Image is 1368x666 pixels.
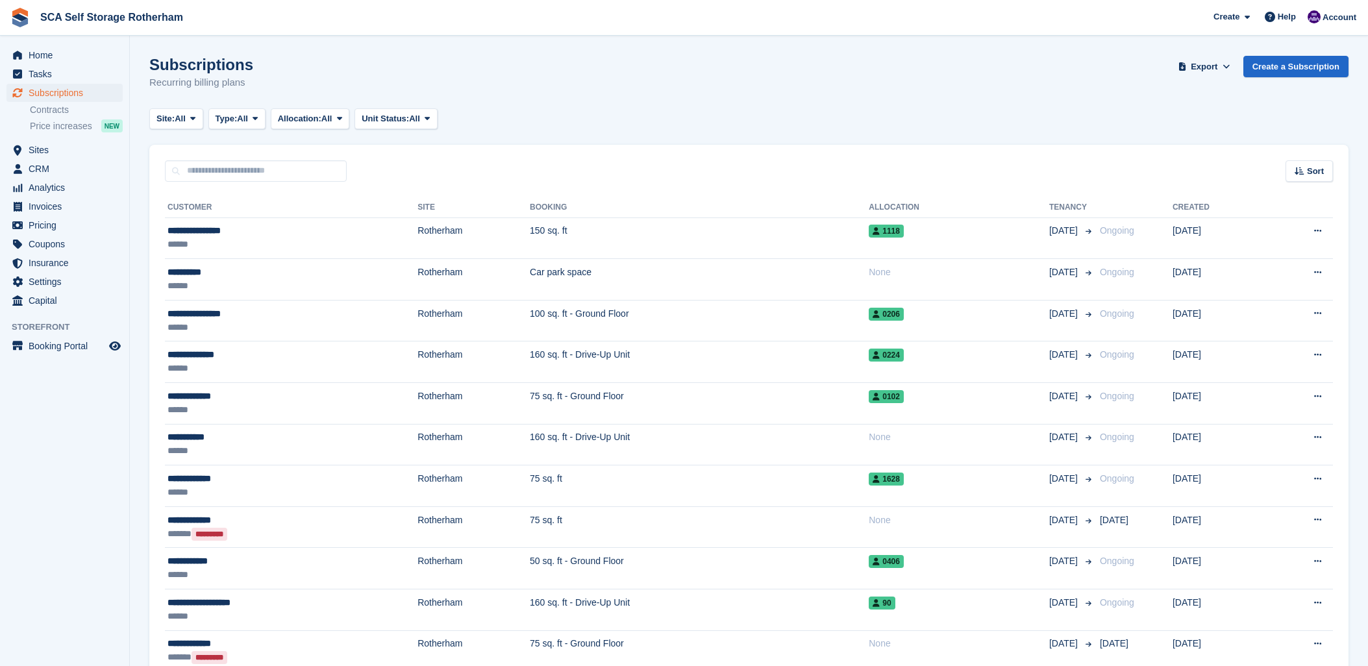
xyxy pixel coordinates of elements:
[6,337,123,355] a: menu
[1049,389,1080,403] span: [DATE]
[1278,10,1296,23] span: Help
[101,119,123,132] div: NEW
[1213,10,1239,23] span: Create
[1049,265,1080,279] span: [DATE]
[1173,197,1265,218] th: Created
[1100,515,1128,525] span: [DATE]
[6,291,123,310] a: menu
[149,56,253,73] h1: Subscriptions
[6,179,123,197] a: menu
[237,112,248,125] span: All
[29,235,106,253] span: Coupons
[1049,513,1080,527] span: [DATE]
[1100,225,1134,236] span: Ongoing
[278,112,321,125] span: Allocation:
[1049,430,1080,444] span: [DATE]
[869,197,1049,218] th: Allocation
[1100,349,1134,360] span: Ongoing
[29,216,106,234] span: Pricing
[417,383,530,425] td: Rotherham
[530,383,869,425] td: 75 sq. ft - Ground Floor
[530,341,869,383] td: 160 sq. ft - Drive-Up Unit
[1100,638,1128,648] span: [DATE]
[869,349,904,362] span: 0224
[869,473,904,486] span: 1628
[29,291,106,310] span: Capital
[1100,597,1134,608] span: Ongoing
[1173,506,1265,548] td: [DATE]
[29,141,106,159] span: Sites
[417,217,530,259] td: Rotherham
[1100,432,1134,442] span: Ongoing
[1100,556,1134,566] span: Ongoing
[29,273,106,291] span: Settings
[1100,308,1134,319] span: Ongoing
[1049,348,1080,362] span: [DATE]
[1173,548,1265,589] td: [DATE]
[29,254,106,272] span: Insurance
[6,254,123,272] a: menu
[30,120,92,132] span: Price increases
[417,259,530,301] td: Rotherham
[417,589,530,631] td: Rotherham
[417,424,530,465] td: Rotherham
[530,465,869,507] td: 75 sq. ft
[869,555,904,568] span: 0406
[149,75,253,90] p: Recurring billing plans
[149,108,203,130] button: Site: All
[30,119,123,133] a: Price increases NEW
[29,46,106,64] span: Home
[29,65,106,83] span: Tasks
[6,160,123,178] a: menu
[35,6,188,28] a: SCA Self Storage Rotherham
[156,112,175,125] span: Site:
[869,597,895,610] span: 90
[417,300,530,341] td: Rotherham
[29,179,106,197] span: Analytics
[107,338,123,354] a: Preview store
[869,390,904,403] span: 0102
[530,217,869,259] td: 150 sq. ft
[165,197,417,218] th: Customer
[869,265,1049,279] div: None
[362,112,409,125] span: Unit Status:
[6,141,123,159] a: menu
[417,341,530,383] td: Rotherham
[29,160,106,178] span: CRM
[1173,300,1265,341] td: [DATE]
[417,548,530,589] td: Rotherham
[869,308,904,321] span: 0206
[1191,60,1217,73] span: Export
[869,225,904,238] span: 1118
[175,112,186,125] span: All
[1100,473,1134,484] span: Ongoing
[271,108,350,130] button: Allocation: All
[530,589,869,631] td: 160 sq. ft - Drive-Up Unit
[530,197,869,218] th: Booking
[216,112,238,125] span: Type:
[1100,267,1134,277] span: Ongoing
[530,300,869,341] td: 100 sq. ft - Ground Floor
[6,216,123,234] a: menu
[6,84,123,102] a: menu
[1173,424,1265,465] td: [DATE]
[530,506,869,548] td: 75 sq. ft
[409,112,420,125] span: All
[417,506,530,548] td: Rotherham
[208,108,266,130] button: Type: All
[6,197,123,216] a: menu
[321,112,332,125] span: All
[530,548,869,589] td: 50 sq. ft - Ground Floor
[1049,472,1080,486] span: [DATE]
[1173,217,1265,259] td: [DATE]
[1049,596,1080,610] span: [DATE]
[29,337,106,355] span: Booking Portal
[1243,56,1349,77] a: Create a Subscription
[869,430,1049,444] div: None
[1049,554,1080,568] span: [DATE]
[1176,56,1233,77] button: Export
[1049,307,1080,321] span: [DATE]
[869,637,1049,650] div: None
[1323,11,1356,24] span: Account
[30,104,123,116] a: Contracts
